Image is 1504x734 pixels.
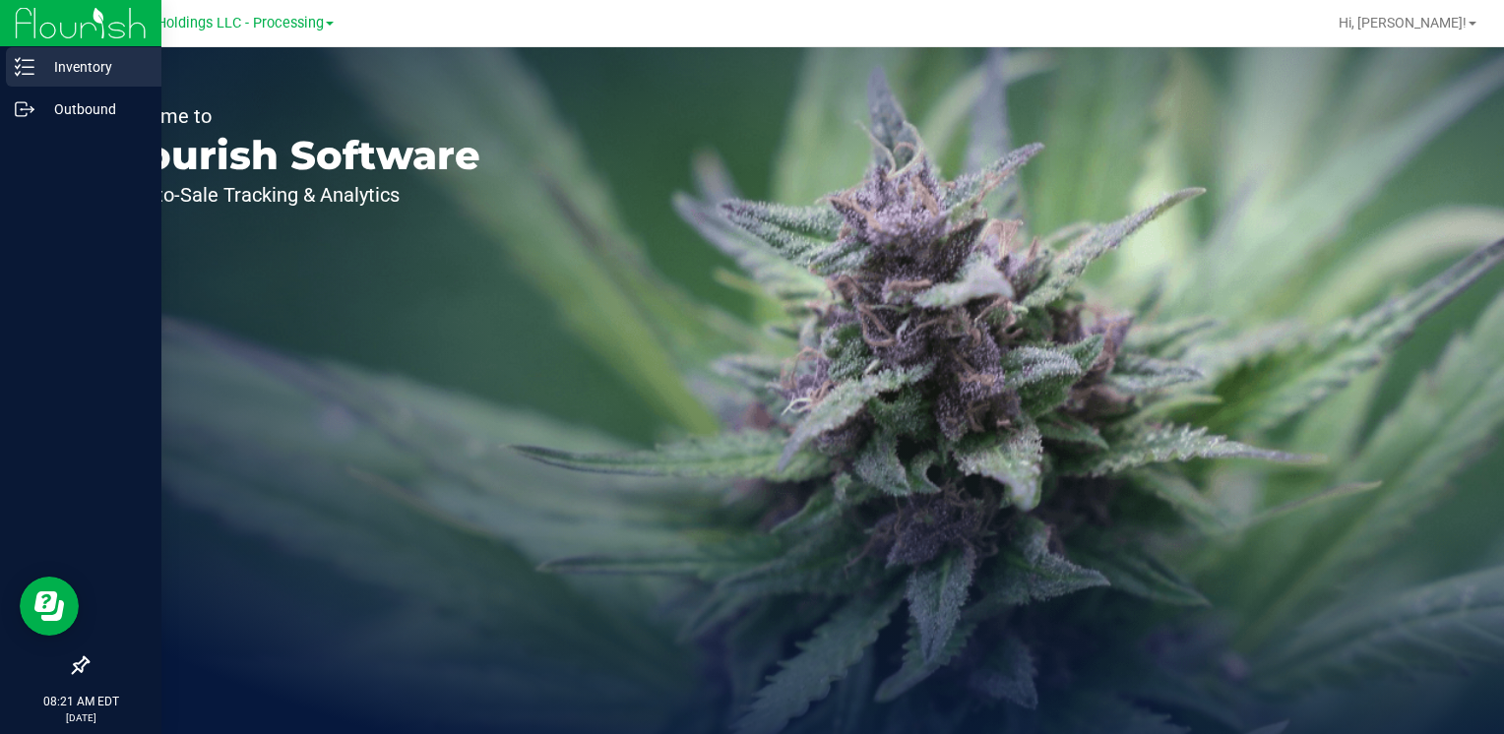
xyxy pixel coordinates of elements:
p: Welcome to [106,106,480,126]
p: Outbound [34,97,153,121]
p: Flourish Software [106,136,480,175]
inline-svg: Inventory [15,57,34,77]
iframe: Resource center [20,577,79,636]
inline-svg: Outbound [15,99,34,119]
span: Riviera Creek Holdings LLC - Processing [68,15,324,31]
p: 08:21 AM EDT [9,693,153,710]
p: Inventory [34,55,153,79]
p: [DATE] [9,710,153,725]
span: Hi, [PERSON_NAME]! [1339,15,1467,31]
p: Seed-to-Sale Tracking & Analytics [106,185,480,205]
